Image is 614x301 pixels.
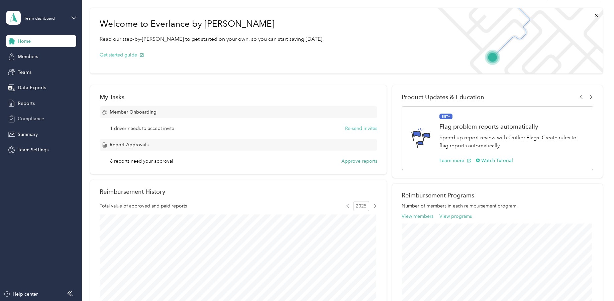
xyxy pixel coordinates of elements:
[100,19,324,29] h1: Welcome to Everlance by [PERSON_NAME]
[110,125,174,132] span: 1 driver needs to accept invite
[439,114,452,120] span: BETA
[476,157,513,164] button: Watch Tutorial
[100,94,377,101] div: My Tasks
[100,35,324,43] p: Read our step-by-[PERSON_NAME] to get started on your own, so you can start saving [DATE].
[18,53,38,60] span: Members
[24,17,55,21] div: Team dashboard
[341,158,377,165] button: Approve reports
[100,202,187,209] span: Total value of approved and paid reports
[110,158,173,165] span: 6 reports need your approval
[4,291,38,298] button: Help center
[110,141,148,148] span: Report Approvals
[439,213,472,220] button: View programs
[18,69,31,76] span: Teams
[18,100,35,107] span: Reports
[439,123,586,130] h1: Flag problem reports automatically
[18,38,31,45] span: Home
[100,51,144,58] button: Get started guide
[439,157,471,164] button: Learn more
[402,94,484,101] span: Product Updates & Education
[18,84,46,91] span: Data Exports
[402,213,433,220] button: View members
[353,201,369,211] span: 2025
[18,131,38,138] span: Summary
[402,192,593,199] h2: Reimbursement Programs
[402,202,593,209] p: Number of members in each reimbursement program.
[100,188,165,195] h2: Reimbursement History
[345,125,377,132] button: Re-send invites
[110,109,157,116] span: Member Onboarding
[439,134,586,150] p: Speed up report review with Outlier Flags. Create rules to flag reports automatically.
[18,146,48,153] span: Team Settings
[431,8,602,73] img: Welcome to everlance
[18,115,44,122] span: Compliance
[577,264,614,301] iframe: Everlance-gr Chat Button Frame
